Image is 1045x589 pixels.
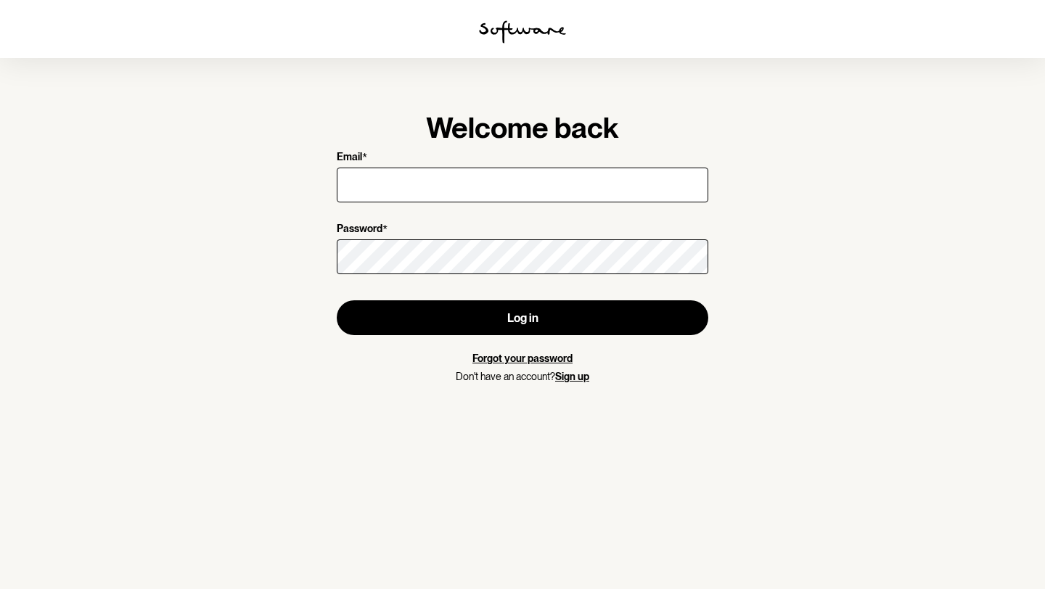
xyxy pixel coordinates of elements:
[337,110,708,145] h1: Welcome back
[337,371,708,383] p: Don't have an account?
[337,223,382,236] p: Password
[337,300,708,335] button: Log in
[472,353,573,364] a: Forgot your password
[337,151,362,165] p: Email
[479,20,566,44] img: software logo
[555,371,589,382] a: Sign up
